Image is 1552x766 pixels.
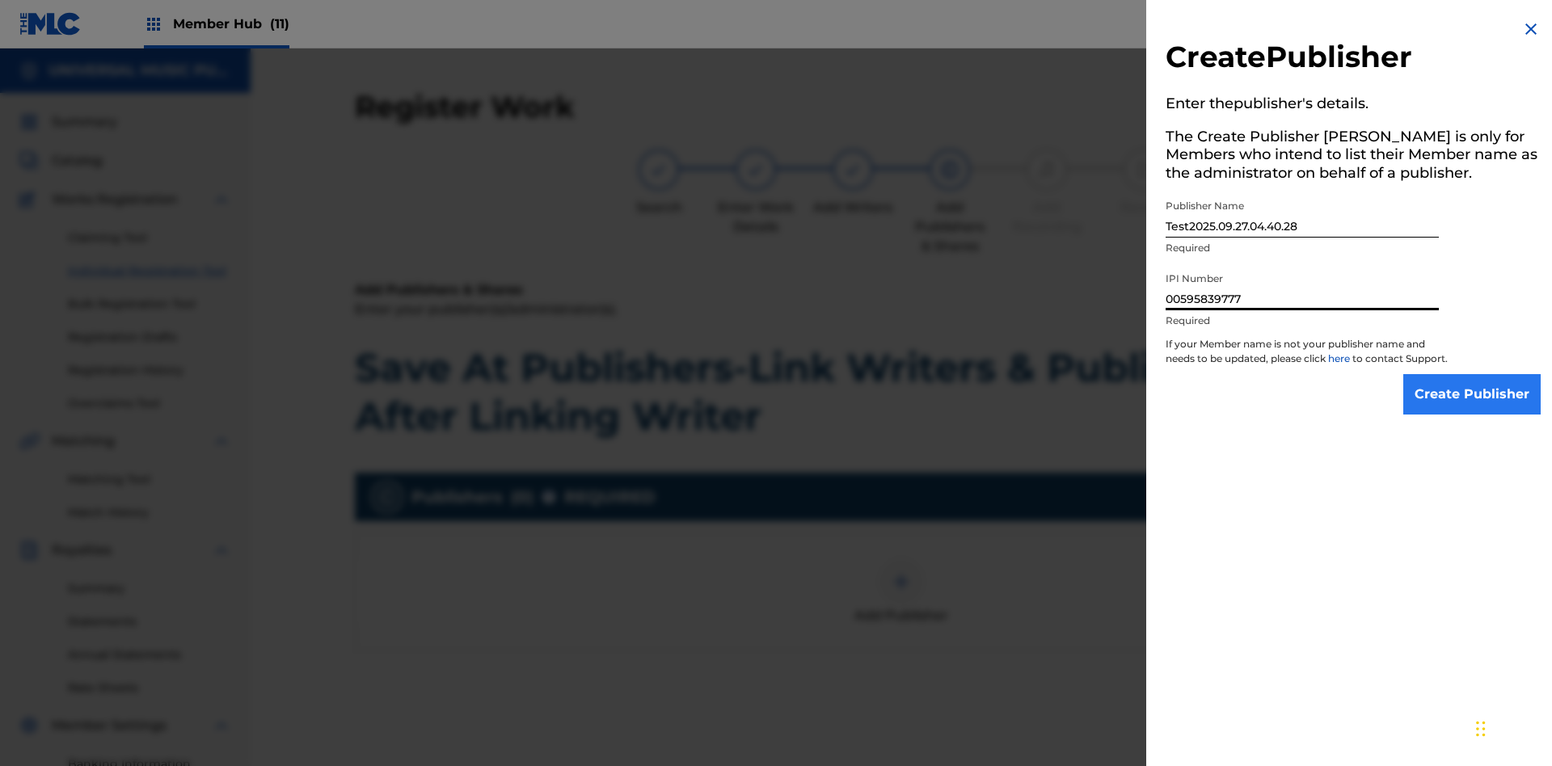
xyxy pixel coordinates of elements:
[1328,352,1352,364] a: here
[1403,374,1541,415] input: Create Publisher
[1166,241,1439,255] p: Required
[1166,90,1541,123] h5: Enter the publisher 's details.
[1166,123,1541,192] h5: The Create Publisher [PERSON_NAME] is only for Members who intend to list their Member name as th...
[270,16,289,32] span: (11)
[1166,39,1541,80] h2: Create Publisher
[1476,705,1486,753] div: Drag
[1166,314,1439,328] p: Required
[19,12,82,36] img: MLC Logo
[1166,337,1449,374] p: If your Member name is not your publisher name and needs to be updated, please click to contact S...
[1471,688,1552,766] iframe: Chat Widget
[144,15,163,34] img: Top Rightsholders
[173,15,289,33] span: Member Hub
